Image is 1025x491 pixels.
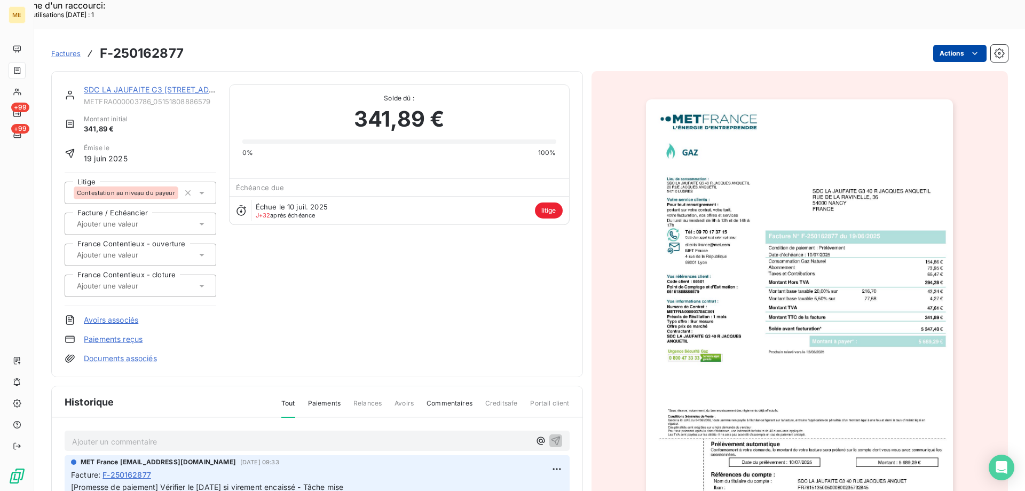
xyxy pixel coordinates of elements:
[84,124,128,135] span: 341,89 €
[65,395,114,409] span: Historique
[530,399,569,417] span: Portail client
[84,315,138,325] a: Avoirs associés
[84,97,216,106] span: METFRA000003786_05151808886579
[242,93,556,103] span: Solde dû :
[77,190,175,196] span: Contestation au niveau du payeur
[51,49,81,58] span: Factures
[81,457,236,467] span: MET France [EMAIL_ADDRESS][DOMAIN_NAME]
[485,399,518,417] span: Creditsafe
[242,148,253,158] span: 0%
[84,153,128,164] span: 19 juin 2025
[354,103,444,135] span: 341,89 €
[76,219,183,229] input: Ajouter une valeur
[76,250,183,260] input: Ajouter une valeur
[9,467,26,485] img: Logo LeanPay
[427,399,472,417] span: Commentaires
[84,85,298,94] a: SDC LA JAUFAITE G3 [STREET_ADDRESS][PERSON_NAME]
[9,126,25,143] a: +99
[100,44,184,63] h3: F-250162877
[535,202,563,219] span: litige
[11,124,29,134] span: +99
[256,212,271,219] span: J+32
[353,399,382,417] span: Relances
[76,281,183,291] input: Ajouter une valeur
[256,202,328,211] span: Échue le 10 juil. 2025
[256,212,316,219] span: après échéance
[240,459,279,465] span: [DATE] 09:33
[395,399,414,417] span: Avoirs
[71,469,100,480] span: Facture :
[84,353,157,364] a: Documents associés
[308,399,341,417] span: Paiements
[84,114,128,124] span: Montant initial
[538,148,556,158] span: 100%
[236,183,285,192] span: Échéance due
[102,469,151,480] span: F-250162877
[933,45,987,62] button: Actions
[84,143,128,153] span: Émise le
[281,399,295,418] span: Tout
[989,455,1014,480] div: Open Intercom Messenger
[51,48,81,59] a: Factures
[11,103,29,112] span: +99
[84,334,143,345] a: Paiements reçus
[9,105,25,122] a: +99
